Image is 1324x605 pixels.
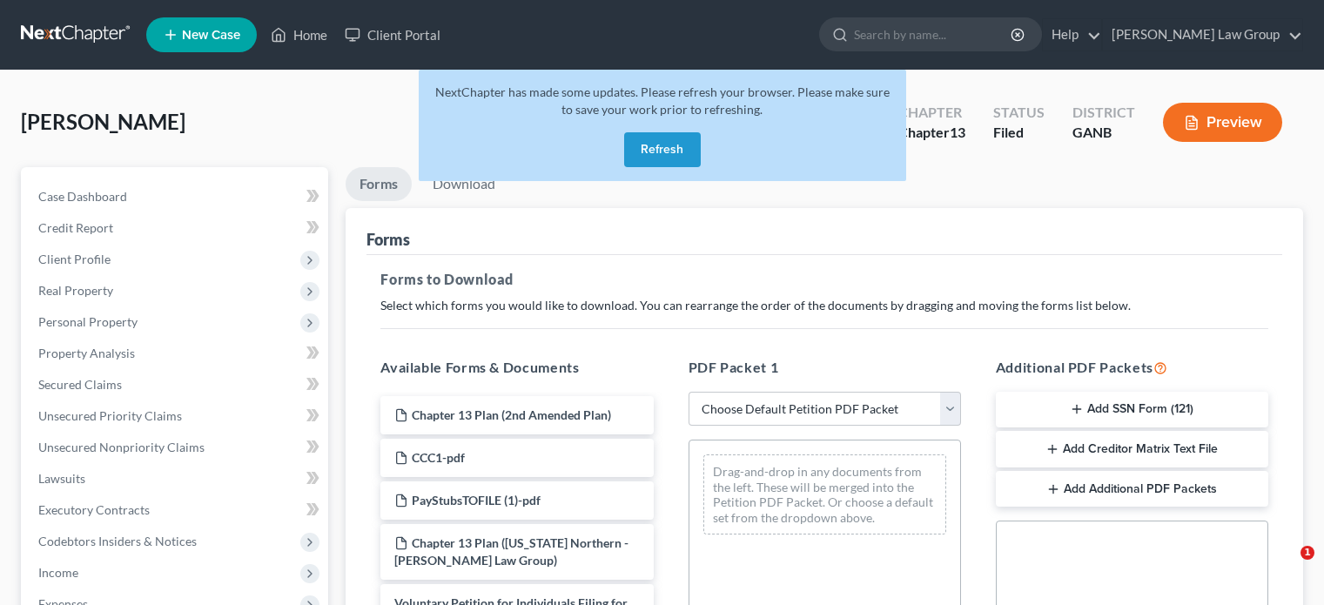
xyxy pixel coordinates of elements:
a: Help [1043,19,1101,50]
div: Chapter [898,103,965,123]
iframe: Intercom live chat [1265,546,1307,588]
span: NextChapter has made some updates. Please refresh your browser. Please make sure to save your wor... [435,84,890,117]
button: Preview [1163,103,1282,142]
h5: Additional PDF Packets [996,357,1268,378]
a: Unsecured Nonpriority Claims [24,432,328,463]
h5: Available Forms & Documents [380,357,653,378]
span: Client Profile [38,252,111,266]
span: PayStubsTOFILE (1)-pdf [412,493,541,508]
span: Case Dashboard [38,189,127,204]
span: Real Property [38,283,113,298]
a: Case Dashboard [24,181,328,212]
p: Select which forms you would like to download. You can rearrange the order of the documents by dr... [380,297,1268,314]
a: Lawsuits [24,463,328,494]
button: Add Additional PDF Packets [996,471,1268,508]
span: New Case [182,29,240,42]
div: GANB [1072,123,1135,143]
input: Search by name... [854,18,1013,50]
span: Income [38,565,78,580]
span: Personal Property [38,314,138,329]
span: 1 [1300,546,1314,560]
div: Chapter [898,123,965,143]
span: Unsecured Nonpriority Claims [38,440,205,454]
h5: PDF Packet 1 [689,357,961,378]
span: [PERSON_NAME] [21,109,185,134]
span: Lawsuits [38,471,85,486]
button: Add Creditor Matrix Text File [996,431,1268,467]
div: District [1072,103,1135,123]
span: Unsecured Priority Claims [38,408,182,423]
span: 13 [950,124,965,140]
span: Credit Report [38,220,113,235]
span: Chapter 13 Plan ([US_STATE] Northern - [PERSON_NAME] Law Group) [394,535,628,568]
h5: Forms to Download [380,269,1268,290]
span: Executory Contracts [38,502,150,517]
div: Filed [993,123,1045,143]
a: Executory Contracts [24,494,328,526]
span: Codebtors Insiders & Notices [38,534,197,548]
div: Status [993,103,1045,123]
a: Unsecured Priority Claims [24,400,328,432]
a: Home [262,19,336,50]
a: Client Portal [336,19,449,50]
a: [PERSON_NAME] Law Group [1103,19,1302,50]
a: Property Analysis [24,338,328,369]
button: Refresh [624,132,701,167]
span: Property Analysis [38,346,135,360]
span: Chapter 13 Plan (2nd Amended Plan) [412,407,611,422]
div: Forms [366,229,410,250]
a: Forms [346,167,412,201]
button: Add SSN Form (121) [996,392,1268,428]
a: Secured Claims [24,369,328,400]
a: Credit Report [24,212,328,244]
span: Secured Claims [38,377,122,392]
div: Drag-and-drop in any documents from the left. These will be merged into the Petition PDF Packet. ... [703,454,946,534]
span: CCC1-pdf [412,450,465,465]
